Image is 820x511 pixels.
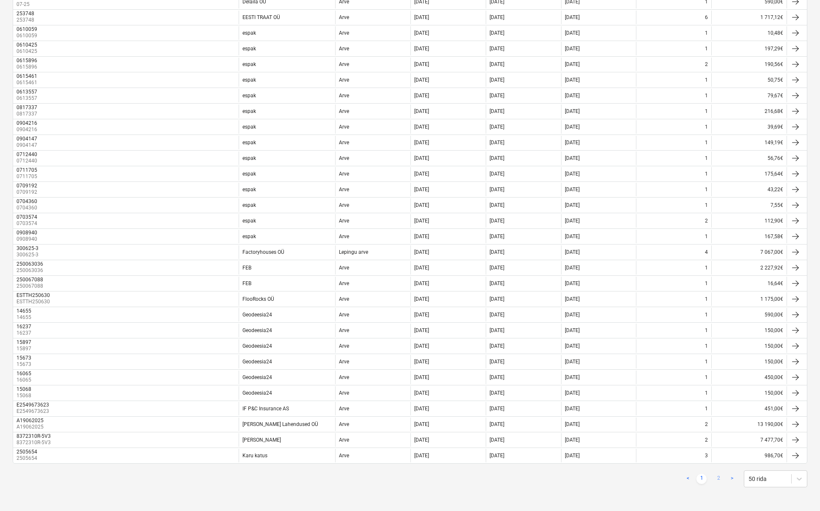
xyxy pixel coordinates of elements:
[242,453,267,459] div: Karu katus
[565,234,580,239] div: [DATE]
[17,345,33,352] p: 15897
[565,265,580,271] div: [DATE]
[414,46,429,52] div: [DATE]
[705,155,708,161] div: 1
[565,202,580,208] div: [DATE]
[17,79,39,86] p: 0615461
[565,93,580,99] div: [DATE]
[17,308,31,314] div: 14655
[17,283,45,290] p: 250067088
[339,124,349,130] div: Arve
[565,140,580,146] div: [DATE]
[17,42,37,48] div: 0610425
[414,155,429,161] div: [DATE]
[17,423,45,431] p: A19062025
[705,437,708,443] div: 2
[711,214,787,228] div: 112,90€
[414,124,429,130] div: [DATE]
[242,202,256,208] div: espak
[339,359,349,365] div: Arve
[727,474,737,484] a: Next page
[711,418,787,431] div: 13 190,00€
[17,371,31,376] div: 16065
[414,327,429,333] div: [DATE]
[711,277,787,290] div: 16,64€
[705,234,708,239] div: 1
[339,202,349,208] div: Arve
[339,155,349,161] div: Arve
[490,453,504,459] div: [DATE]
[711,167,787,181] div: 175,64€
[242,187,256,192] div: espak
[17,355,31,361] div: 15673
[17,167,37,173] div: 0711705
[705,124,708,130] div: 1
[17,73,37,79] div: 0615461
[565,218,580,224] div: [DATE]
[17,142,39,149] p: 0904147
[17,204,39,212] p: 0704360
[242,14,280,20] div: EESTI TRAAT OÜ
[705,140,708,146] div: 1
[490,218,504,224] div: [DATE]
[565,312,580,318] div: [DATE]
[705,249,708,255] div: 4
[414,406,429,412] div: [DATE]
[17,361,33,368] p: 15673
[17,220,39,227] p: 0703574
[705,312,708,318] div: 1
[490,155,504,161] div: [DATE]
[565,327,580,333] div: [DATE]
[711,58,787,71] div: 190,56€
[339,93,349,99] div: Arve
[565,61,580,67] div: [DATE]
[17,392,33,399] p: 15068
[242,280,251,286] div: FEB
[565,30,580,36] div: [DATE]
[339,46,349,52] div: Arve
[17,408,51,415] p: E2549673623
[711,104,787,118] div: 216,68€
[414,234,429,239] div: [DATE]
[705,280,708,286] div: 1
[711,151,787,165] div: 56,76€
[490,406,504,412] div: [DATE]
[17,1,31,8] p: 07-25
[17,439,52,446] p: 8372310R-5V3
[490,234,504,239] div: [DATE]
[705,202,708,208] div: 1
[17,214,37,220] div: 0703574
[242,374,272,380] div: Geodeesia24
[17,230,37,236] div: 0908940
[17,418,44,423] div: A19062025
[705,296,708,302] div: 1
[339,218,349,224] div: Arve
[711,449,787,462] div: 986,70€
[17,120,37,126] div: 0904216
[17,236,39,243] p: 0908940
[565,390,580,396] div: [DATE]
[490,249,504,255] div: [DATE]
[17,267,45,274] p: 250063036
[490,327,504,333] div: [DATE]
[711,324,787,337] div: 150,00€
[414,30,429,36] div: [DATE]
[565,124,580,130] div: [DATE]
[705,14,708,20] div: 6
[242,77,256,83] div: espak
[705,453,708,459] div: 3
[414,359,429,365] div: [DATE]
[242,406,289,412] div: IF P&C Insurance AS
[414,312,429,318] div: [DATE]
[490,202,504,208] div: [DATE]
[490,343,504,349] div: [DATE]
[705,93,708,99] div: 1
[17,330,33,337] p: 16237
[705,343,708,349] div: 1
[339,343,349,349] div: Arve
[339,280,349,286] div: Arve
[711,386,787,400] div: 150,00€
[339,437,349,443] div: Arve
[490,265,504,271] div: [DATE]
[17,11,34,16] div: 253748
